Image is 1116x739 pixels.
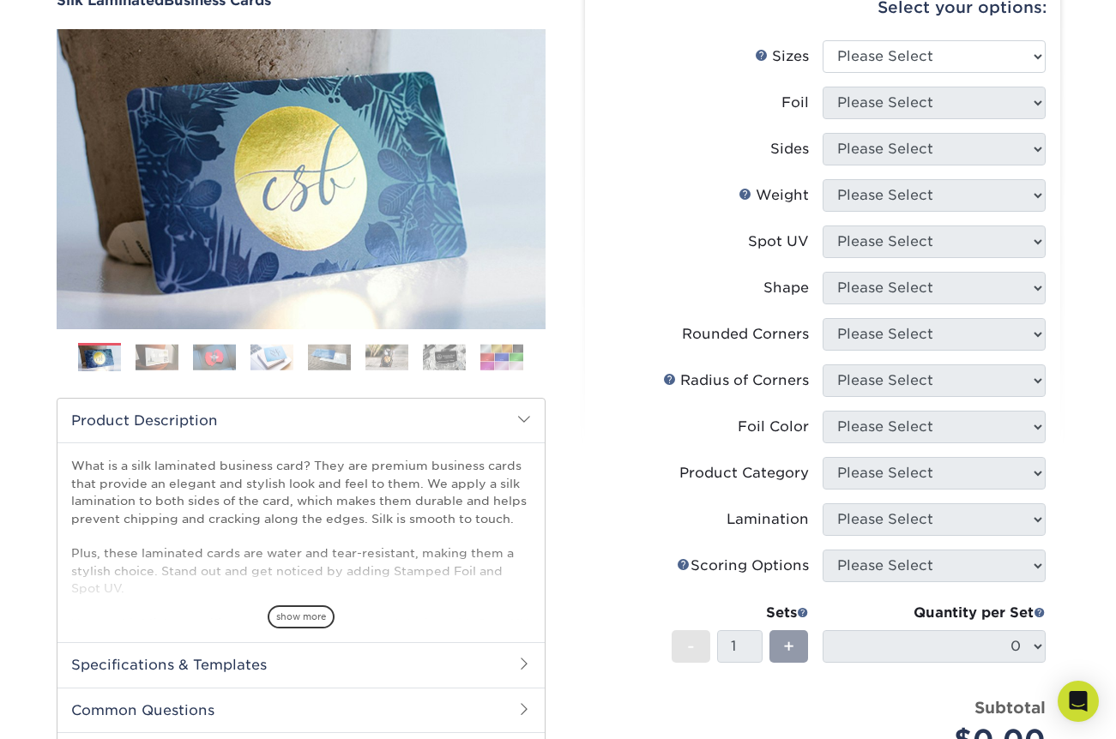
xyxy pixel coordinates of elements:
h2: Specifications & Templates [57,642,545,687]
div: Weight [739,185,809,206]
img: Business Cards 06 [365,344,408,370]
h2: Product Description [57,399,545,442]
span: - [687,634,695,659]
h2: Common Questions [57,688,545,732]
div: Radius of Corners [663,370,809,391]
img: Business Cards 05 [308,344,351,370]
div: Shape [763,278,809,298]
span: show more [268,605,335,628]
div: Sizes [755,46,809,67]
div: Scoring Options [677,556,809,576]
p: What is a silk laminated business card? They are premium business cards that provide an elegant a... [71,457,531,736]
img: Business Cards 01 [78,337,121,380]
img: Business Cards 02 [136,344,178,370]
img: Business Cards 07 [423,344,466,370]
img: Business Cards 04 [250,344,293,370]
div: Foil Color [738,417,809,437]
div: Spot UV [748,231,809,252]
div: Sides [770,139,809,159]
div: Quantity per Set [823,603,1046,623]
div: Product Category [679,463,809,484]
div: Open Intercom Messenger [1058,681,1099,722]
img: Business Cards 03 [193,344,236,370]
div: Rounded Corners [682,324,809,345]
img: Business Cards 08 [480,344,523,370]
div: Foil [781,93,809,113]
strong: Subtotal [974,698,1046,717]
span: + [783,634,794,659]
div: Sets [672,603,809,623]
div: Lamination [727,509,809,530]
